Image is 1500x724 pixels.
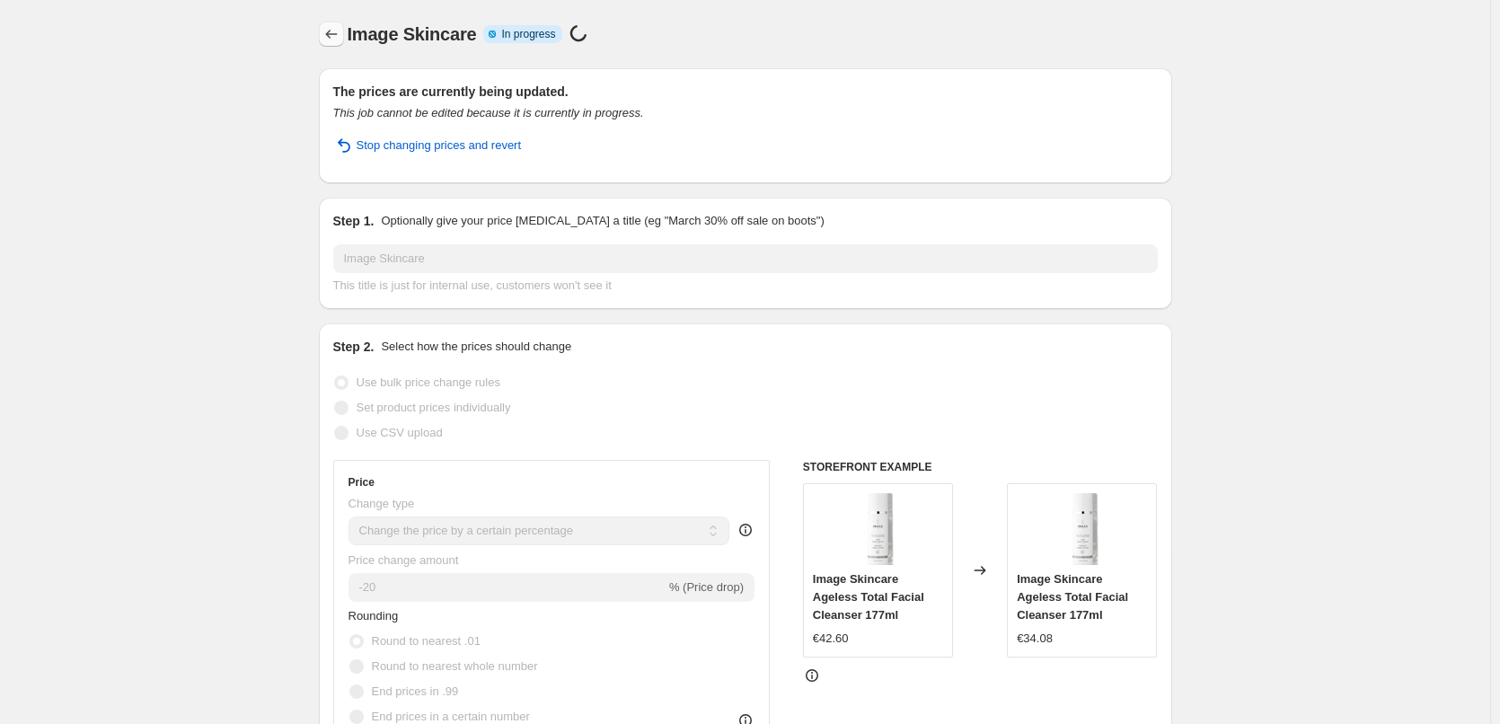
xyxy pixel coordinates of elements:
[1046,493,1118,565] img: image-skincare-ageless-total-facial-cleanser-177ml-171732_80x.png
[333,338,375,356] h2: Step 2.
[501,27,555,41] span: In progress
[1017,572,1128,622] span: Image Skincare Ageless Total Facial Cleanser 177ml
[669,580,744,594] span: % (Price drop)
[372,659,538,673] span: Round to nearest whole number
[333,278,612,292] span: This title is just for internal use, customers won't see it
[357,426,443,439] span: Use CSV upload
[357,401,511,414] span: Set product prices individually
[372,634,481,648] span: Round to nearest .01
[372,710,530,723] span: End prices in a certain number
[381,212,824,230] p: Optionally give your price [MEDICAL_DATA] a title (eg "March 30% off sale on boots")
[372,684,459,698] span: End prices in .99
[813,631,849,645] span: €42.60
[333,212,375,230] h2: Step 1.
[1017,631,1053,645] span: €34.08
[333,83,1158,101] h2: The prices are currently being updated.
[381,338,571,356] p: Select how the prices should change
[349,573,666,602] input: -15
[333,244,1158,273] input: 30% off holiday sale
[349,553,459,567] span: Price change amount
[357,375,500,389] span: Use bulk price change rules
[333,106,644,119] i: This job cannot be edited because it is currently in progress.
[349,609,399,622] span: Rounding
[349,475,375,490] h3: Price
[842,493,913,565] img: image-skincare-ageless-total-facial-cleanser-177ml-171732_80x.png
[813,572,924,622] span: Image Skincare Ageless Total Facial Cleanser 177ml
[322,131,533,160] button: Stop changing prices and revert
[357,137,522,155] span: Stop changing prices and revert
[349,497,415,510] span: Change type
[737,521,754,539] div: help
[319,22,344,47] button: Price change jobs
[348,24,477,44] span: Image Skincare
[803,460,1158,474] h6: STOREFRONT EXAMPLE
